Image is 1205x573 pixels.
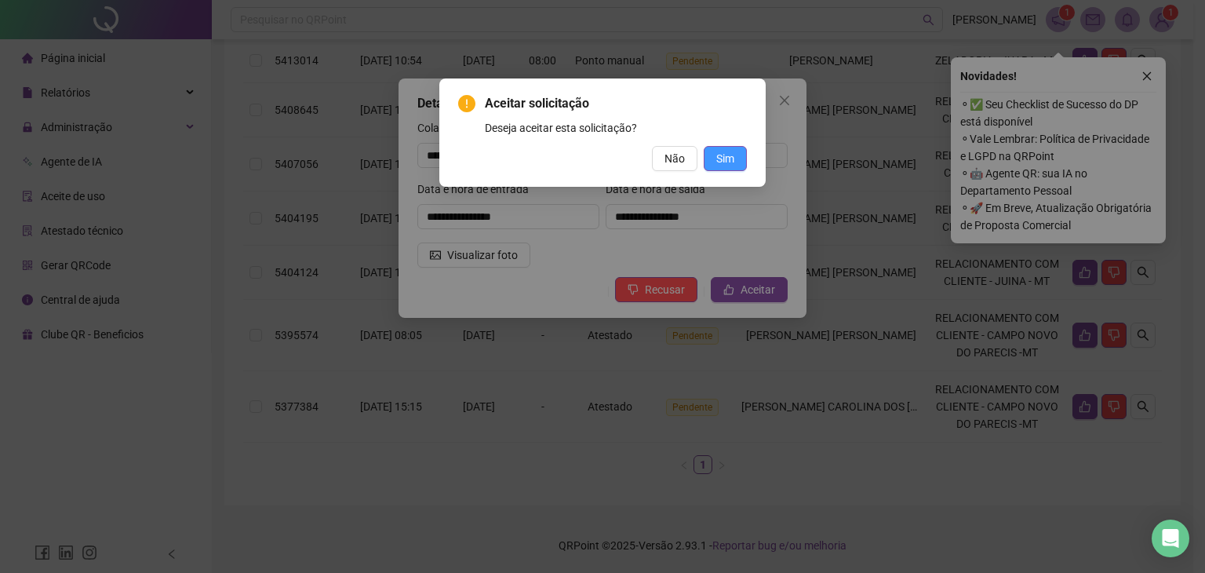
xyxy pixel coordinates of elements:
[1152,520,1189,557] div: Open Intercom Messenger
[485,94,747,113] span: Aceitar solicitação
[704,146,747,171] button: Sim
[652,146,697,171] button: Não
[664,150,685,167] span: Não
[716,150,734,167] span: Sim
[458,95,475,112] span: exclamation-circle
[485,119,747,137] div: Deseja aceitar esta solicitação?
